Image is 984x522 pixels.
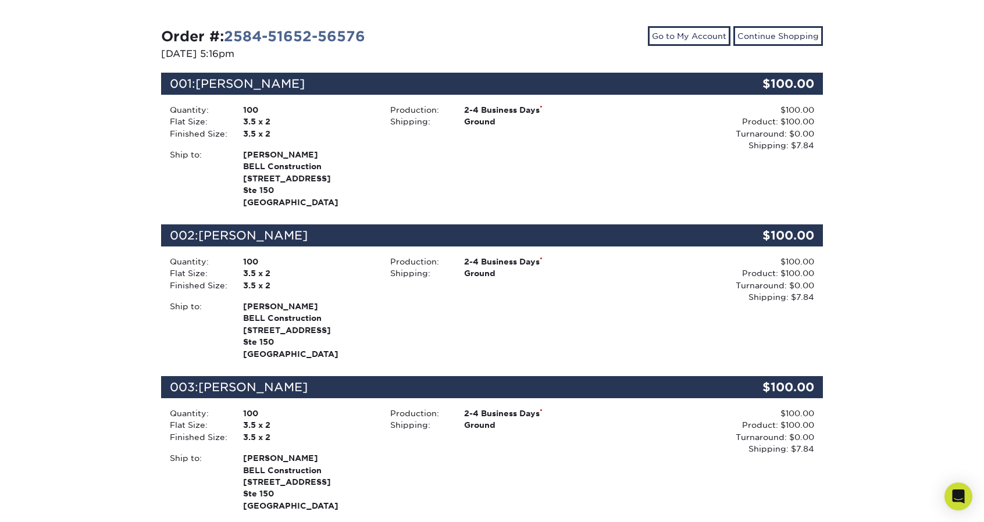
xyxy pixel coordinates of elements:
div: Quantity: [161,104,234,116]
span: Ste 150 [243,336,373,348]
div: $100.00 [602,104,814,116]
div: Shipping: [382,419,455,431]
a: 2584-51652-56576 [224,28,365,45]
strong: Order #: [161,28,365,45]
span: [PERSON_NAME] [198,228,308,242]
div: Product: $100.00 Turnaround: $0.00 Shipping: $7.84 [602,116,814,151]
div: Ground [455,419,602,431]
div: $100.00 [602,407,814,419]
div: 3.5 x 2 [234,128,382,140]
div: Ship to: [161,452,234,512]
div: 3.5 x 2 [234,431,382,443]
a: Go to My Account [648,26,730,46]
div: 3.5 x 2 [234,267,382,279]
div: Production: [382,256,455,267]
div: Product: $100.00 Turnaround: $0.00 Shipping: $7.84 [602,419,814,455]
div: Ground [455,116,602,127]
div: $100.00 [712,376,823,398]
div: $100.00 [712,73,823,95]
p: [DATE] 5:16pm [161,47,483,61]
div: Product: $100.00 Turnaround: $0.00 Shipping: $7.84 [602,267,814,303]
span: BELL Construction [243,464,373,476]
div: Flat Size: [161,116,234,127]
span: Ste 150 [243,184,373,196]
span: BELL Construction [243,160,373,172]
strong: [GEOGRAPHIC_DATA] [243,149,373,207]
div: 003: [161,376,712,398]
div: Ship to: [161,301,234,360]
div: Flat Size: [161,419,234,431]
div: 2-4 Business Days [455,256,602,267]
span: BELL Construction [243,312,373,324]
strong: [GEOGRAPHIC_DATA] [243,452,373,510]
div: Quantity: [161,256,234,267]
div: 100 [234,104,382,116]
div: $100.00 [712,224,823,246]
span: [STREET_ADDRESS] [243,324,373,336]
div: 2-4 Business Days [455,407,602,419]
strong: [GEOGRAPHIC_DATA] [243,301,373,359]
span: [PERSON_NAME] [198,380,308,394]
div: Shipping: [382,116,455,127]
div: Production: [382,407,455,419]
div: Production: [382,104,455,116]
div: Shipping: [382,267,455,279]
span: [STREET_ADDRESS] [243,173,373,184]
div: Finished Size: [161,280,234,291]
div: Ground [455,267,602,279]
span: [PERSON_NAME] [243,452,373,464]
div: 3.5 x 2 [234,280,382,291]
span: [STREET_ADDRESS] [243,476,373,488]
span: [PERSON_NAME] [243,149,373,160]
div: Open Intercom Messenger [944,482,972,510]
div: Quantity: [161,407,234,419]
div: 100 [234,407,382,419]
div: $100.00 [602,256,814,267]
div: Flat Size: [161,267,234,279]
div: 002: [161,224,712,246]
span: [PERSON_NAME] [243,301,373,312]
div: 100 [234,256,382,267]
div: Finished Size: [161,431,234,443]
div: 2-4 Business Days [455,104,602,116]
div: Finished Size: [161,128,234,140]
div: Ship to: [161,149,234,208]
div: 3.5 x 2 [234,116,382,127]
div: 3.5 x 2 [234,419,382,431]
a: Continue Shopping [733,26,823,46]
div: 001: [161,73,712,95]
span: [PERSON_NAME] [195,77,305,91]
